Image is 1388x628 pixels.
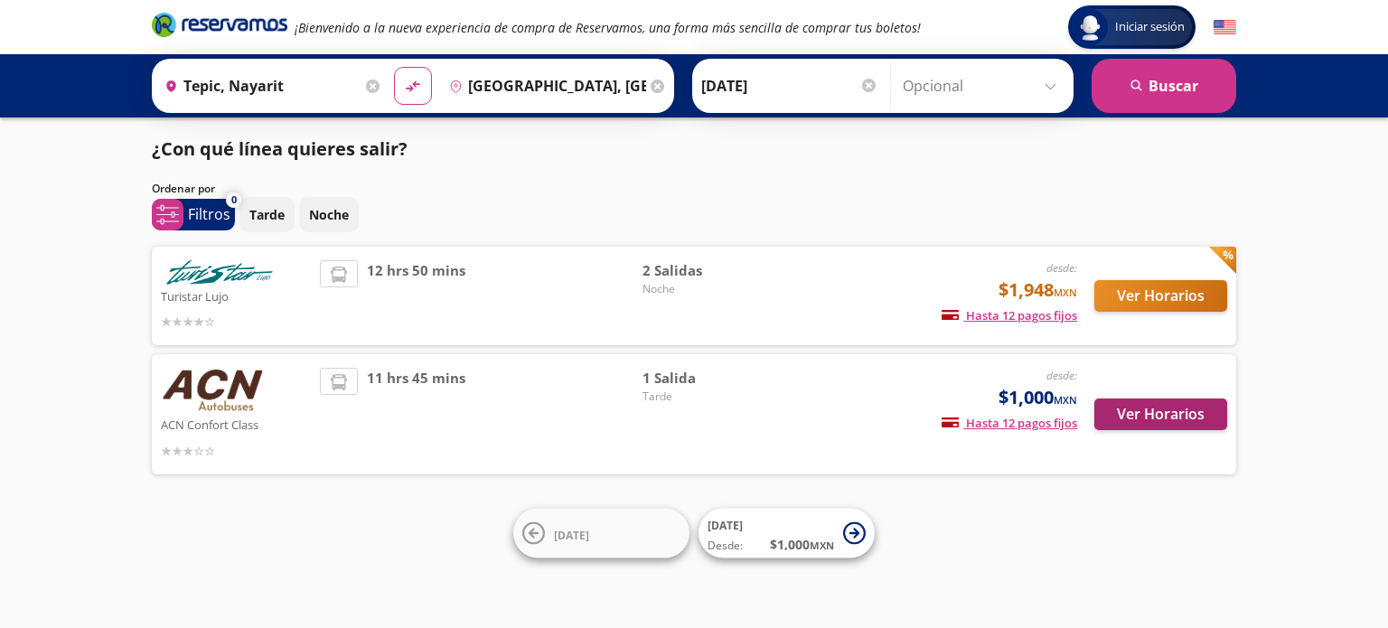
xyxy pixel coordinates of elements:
p: ACN Confort Class [161,413,311,435]
button: Tarde [239,197,295,232]
span: 12 hrs 50 mins [367,260,465,332]
span: Desde: [708,538,743,554]
button: Noche [299,197,359,232]
p: Filtros [188,203,230,225]
button: [DATE]Desde:$1,000MXN [699,509,875,558]
p: Noche [309,205,349,224]
span: Noche [642,281,769,297]
span: 2 Salidas [642,260,769,281]
em: desde: [1046,260,1077,276]
em: ¡Bienvenido a la nueva experiencia de compra de Reservamos, una forma más sencilla de comprar tus... [295,19,921,36]
img: Turistar Lujo [161,260,278,285]
span: Hasta 12 pagos fijos [942,415,1077,431]
input: Elegir Fecha [701,63,878,108]
button: English [1214,16,1236,39]
i: Brand Logo [152,11,287,38]
span: 11 hrs 45 mins [367,368,465,461]
span: [DATE] [554,527,589,542]
p: Tarde [249,205,285,224]
span: Iniciar sesión [1108,18,1192,36]
span: $1,000 [999,384,1077,411]
span: $1,948 [999,277,1077,304]
input: Buscar Destino [442,63,646,108]
p: Ordenar por [152,181,215,197]
small: MXN [810,539,834,552]
img: ACN Confort Class [161,368,264,413]
small: MXN [1054,393,1077,407]
p: ¿Con qué línea quieres salir? [152,136,408,163]
button: Ver Horarios [1094,280,1227,312]
button: Buscar [1092,59,1236,113]
button: Ver Horarios [1094,398,1227,430]
button: 0Filtros [152,199,235,230]
button: [DATE] [513,509,689,558]
span: 1 Salida [642,368,769,389]
p: Turistar Lujo [161,285,311,306]
input: Buscar Origen [157,63,361,108]
span: Hasta 12 pagos fijos [942,307,1077,323]
em: desde: [1046,368,1077,383]
small: MXN [1054,286,1077,299]
span: [DATE] [708,518,743,533]
span: 0 [231,192,237,208]
input: Opcional [903,63,1064,108]
a: Brand Logo [152,11,287,43]
span: $ 1,000 [770,535,834,554]
span: Tarde [642,389,769,405]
